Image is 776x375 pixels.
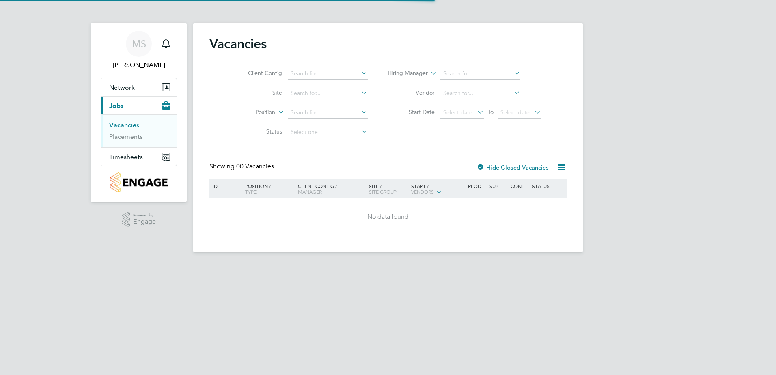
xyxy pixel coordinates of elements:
div: Jobs [101,114,177,147]
div: Conf [509,179,530,193]
label: Hiring Manager [381,69,428,78]
span: MS [132,39,146,49]
nav: Main navigation [91,23,187,202]
span: Network [109,84,135,91]
input: Search for... [440,88,520,99]
span: Site Group [369,188,397,195]
input: Search for... [440,68,520,80]
button: Network [101,78,177,96]
label: Hide Closed Vacancies [476,164,549,171]
button: Jobs [101,97,177,114]
a: Placements [109,133,143,140]
div: Showing [209,162,276,171]
span: Select date [500,109,530,116]
h2: Vacancies [209,36,267,52]
span: Manager [298,188,322,195]
input: Select one [288,127,368,138]
div: Client Config / [296,179,367,198]
div: Status [530,179,565,193]
span: To [485,107,496,117]
span: Engage [133,218,156,225]
a: Go to home page [101,172,177,192]
a: Powered byEngage [122,212,156,227]
span: Timesheets [109,153,143,161]
span: Mark Steadman [101,60,177,70]
div: Site / [367,179,410,198]
div: Position / [239,179,296,198]
button: Timesheets [101,148,177,166]
img: countryside-properties-logo-retina.png [110,172,167,192]
div: Start / [409,179,466,199]
span: Powered by [133,212,156,219]
input: Search for... [288,107,368,119]
label: Start Date [388,108,435,116]
div: Reqd [466,179,487,193]
span: 00 Vacancies [236,162,274,170]
label: Client Config [235,69,282,77]
label: Position [228,108,275,116]
label: Status [235,128,282,135]
label: Vendor [388,89,435,96]
span: Vendors [411,188,434,195]
a: MS[PERSON_NAME] [101,31,177,70]
div: No data found [211,213,565,221]
label: Site [235,89,282,96]
a: Vacancies [109,121,139,129]
input: Search for... [288,68,368,80]
input: Search for... [288,88,368,99]
div: Sub [487,179,509,193]
span: Jobs [109,102,123,110]
span: Select date [443,109,472,116]
div: ID [211,179,239,193]
span: Type [245,188,257,195]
